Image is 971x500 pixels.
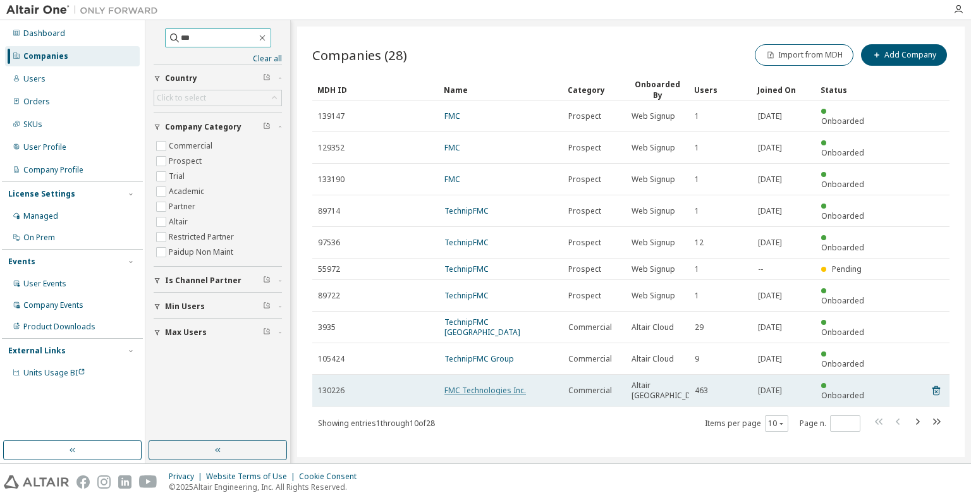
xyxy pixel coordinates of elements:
span: Altair Cloud [632,354,674,364]
span: [DATE] [758,291,782,301]
span: [DATE] [758,174,782,185]
span: [DATE] [758,386,782,396]
span: Commercial [568,322,612,332]
button: Min Users [154,293,282,320]
div: Product Downloads [23,322,95,332]
span: 130226 [318,386,345,396]
div: Privacy [169,472,206,482]
span: Country [165,73,197,83]
span: Onboarded [821,327,864,338]
label: Paidup Non Maint [169,245,236,260]
a: TechnipFMC [444,237,489,248]
div: Users [23,74,46,84]
span: Commercial [568,386,612,396]
button: Company Category [154,113,282,141]
span: Altair Cloud [632,322,674,332]
span: Showing entries 1 through 10 of 28 [318,418,435,429]
a: TechnipFMC [444,290,489,301]
span: Clear filter [263,122,271,132]
label: Altair [169,214,190,229]
span: Prospect [568,143,601,153]
span: Is Channel Partner [165,276,241,286]
label: Partner [169,199,198,214]
span: Onboarded [821,390,864,401]
span: Companies (28) [312,46,407,64]
button: Is Channel Partner [154,267,282,295]
span: Prospect [568,291,601,301]
div: Events [8,257,35,267]
button: Import from MDH [755,44,853,66]
span: 1 [695,264,699,274]
img: instagram.svg [97,475,111,489]
span: 12 [695,238,704,248]
span: Web Signup [632,264,675,274]
span: 3935 [318,322,336,332]
button: Max Users [154,319,282,346]
a: TechnipFMC [444,205,489,216]
div: Website Terms of Use [206,472,299,482]
span: Max Users [165,327,207,338]
img: youtube.svg [139,475,157,489]
label: Prospect [169,154,204,169]
span: Onboarded [821,295,864,306]
span: Web Signup [632,143,675,153]
span: 1 [695,291,699,301]
img: facebook.svg [76,475,90,489]
span: 105424 [318,354,345,364]
span: Commercial [568,354,612,364]
button: Add Company [861,44,947,66]
span: 463 [695,386,708,396]
span: [DATE] [758,143,782,153]
span: 1 [695,206,699,216]
span: Web Signup [632,111,675,121]
p: © 2025 Altair Engineering, Inc. All Rights Reserved. [169,482,364,492]
span: Units Usage BI [23,367,85,378]
span: Onboarded [821,242,864,253]
span: [DATE] [758,354,782,364]
span: Company Category [165,122,241,132]
span: Prospect [568,264,601,274]
div: External Links [8,346,66,356]
div: User Events [23,279,66,289]
button: 10 [768,418,785,429]
span: 89722 [318,291,340,301]
a: TechnipFMC Group [444,353,514,364]
span: Prospect [568,206,601,216]
span: [DATE] [758,206,782,216]
img: linkedin.svg [118,475,131,489]
a: FMC [444,111,460,121]
span: Prospect [568,111,601,121]
span: 55972 [318,264,340,274]
span: Web Signup [632,291,675,301]
img: altair_logo.svg [4,475,69,489]
div: On Prem [23,233,55,243]
span: 9 [695,354,699,364]
div: User Profile [23,142,66,152]
span: Web Signup [632,206,675,216]
span: Onboarded [821,210,864,221]
span: Onboarded [821,358,864,369]
a: TechnipFMC [444,264,489,274]
div: Click to select [154,90,281,106]
div: Joined On [757,80,810,100]
div: Orders [23,97,50,107]
div: Category [568,80,621,100]
label: Academic [169,184,207,199]
a: TechnipFMC [GEOGRAPHIC_DATA] [444,317,520,338]
div: License Settings [8,189,75,199]
span: Clear filter [263,327,271,338]
span: 129352 [318,143,345,153]
span: Web Signup [632,238,675,248]
div: Name [444,80,558,100]
span: Clear filter [263,276,271,286]
span: Onboarded [821,179,864,190]
span: [DATE] [758,322,782,332]
span: 1 [695,174,699,185]
span: Onboarded [821,147,864,158]
div: Managed [23,211,58,221]
span: 29 [695,322,704,332]
span: 1 [695,143,699,153]
button: Country [154,64,282,92]
span: Pending [832,264,862,274]
label: Trial [169,169,187,184]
